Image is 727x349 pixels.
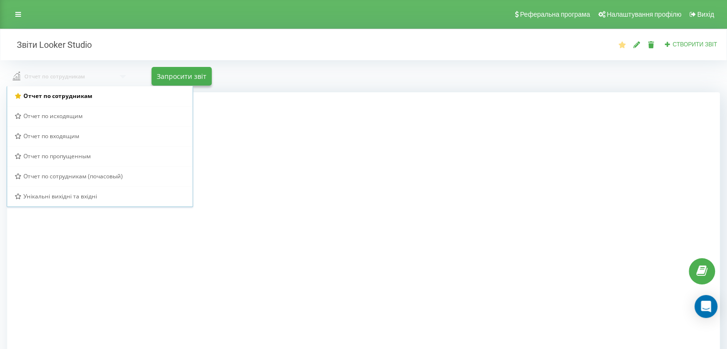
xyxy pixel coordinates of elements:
[664,41,671,47] i: Створити звіт
[607,11,681,18] span: Налаштування профілю
[633,41,641,48] i: Редагувати звіт
[520,11,590,18] span: Реферальна програма
[697,11,714,18] span: Вихід
[23,92,92,100] span: Отчет по сотрудникам
[152,67,212,86] button: Запросити звіт
[23,112,83,120] span: Отчет по исходящим
[647,41,655,48] i: Видалити звіт
[662,41,720,49] button: Створити звіт
[7,39,92,50] h2: Звіти Looker Studio
[23,192,97,200] span: Унікальні вихідні та вхідні
[23,152,91,160] span: Отчет по пропущенным
[618,41,626,48] i: Звіт за замовчуванням. Завжди завантажувати цей звіт першим при відкритті Аналітики.
[23,132,79,140] span: Отчет по входящим
[23,172,123,180] span: Отчет по сотрудникам (почасовый)
[694,295,717,318] div: Open Intercom Messenger
[673,41,717,48] span: Створити звіт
